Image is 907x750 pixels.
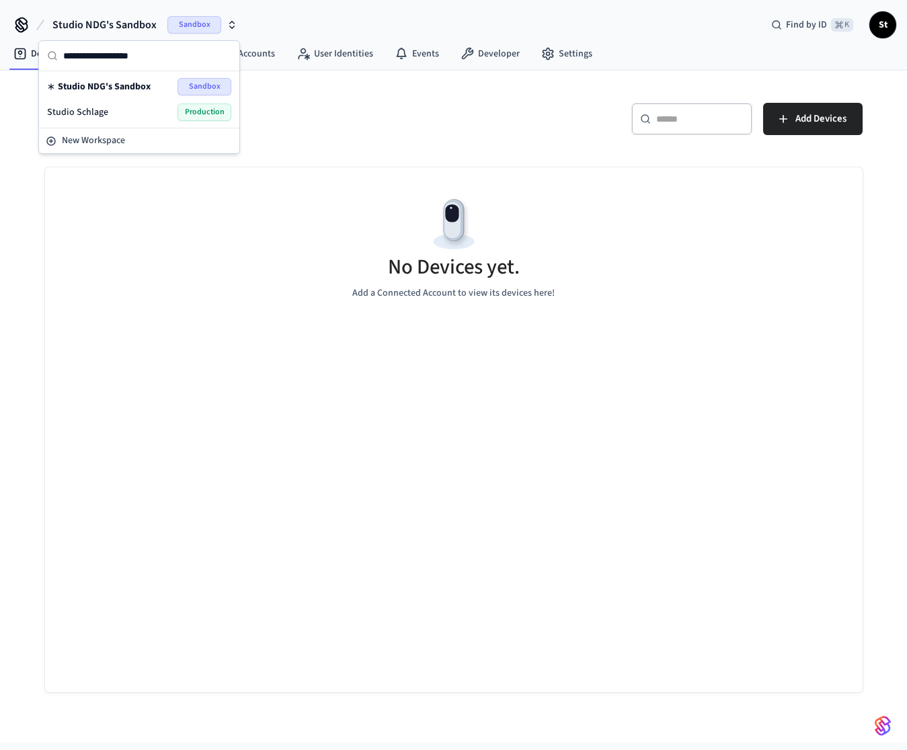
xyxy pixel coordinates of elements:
[530,42,603,66] a: Settings
[52,17,157,33] span: Studio NDG's Sandbox
[786,18,827,32] span: Find by ID
[58,80,151,93] span: Studio NDG's Sandbox
[450,42,530,66] a: Developer
[875,715,891,737] img: SeamLogoGradient.69752ec5.svg
[40,130,238,152] button: New Workspace
[871,13,895,37] span: St
[424,194,484,255] img: Devices Empty State
[831,18,853,32] span: ⌘ K
[39,71,239,128] div: Suggestions
[384,42,450,66] a: Events
[352,286,555,300] p: Add a Connected Account to view its devices here!
[286,42,384,66] a: User Identities
[763,103,863,135] button: Add Devices
[45,103,446,130] h5: Devices
[3,42,73,66] a: Devices
[178,103,231,121] span: Production
[62,134,125,148] span: New Workspace
[167,16,221,34] span: Sandbox
[760,13,864,37] div: Find by ID⌘ K
[388,253,520,281] h5: No Devices yet.
[47,106,108,119] span: Studio Schlage
[178,78,231,95] span: Sandbox
[869,11,896,38] button: St
[795,110,846,128] span: Add Devices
